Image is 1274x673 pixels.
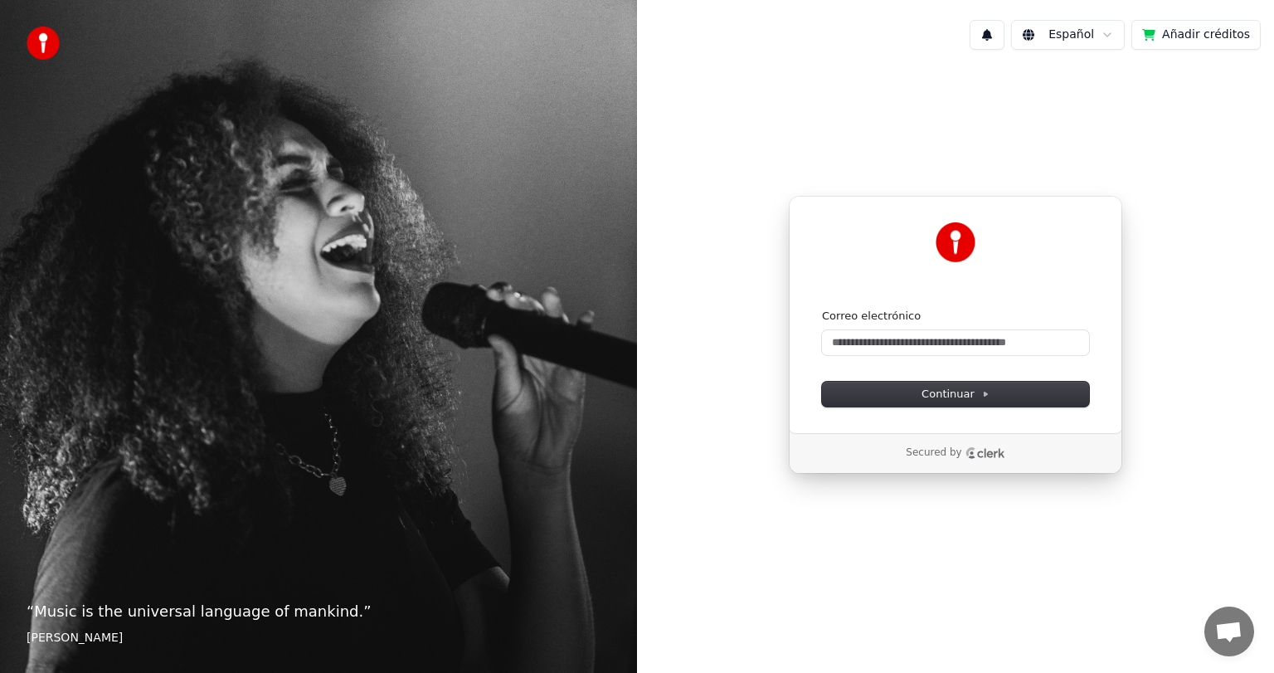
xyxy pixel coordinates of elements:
button: Añadir créditos [1131,20,1261,50]
img: youka [27,27,60,60]
img: Youka [936,222,975,262]
div: Chat abierto [1204,607,1254,656]
a: Clerk logo [965,447,1005,459]
span: Continuar [921,387,990,402]
footer: [PERSON_NAME] [27,630,610,646]
button: Continuar [822,382,1089,407]
p: “ Music is the universal language of mankind. ” [27,600,610,623]
p: Secured by [906,446,961,460]
label: Correo electrónico [822,309,921,324]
